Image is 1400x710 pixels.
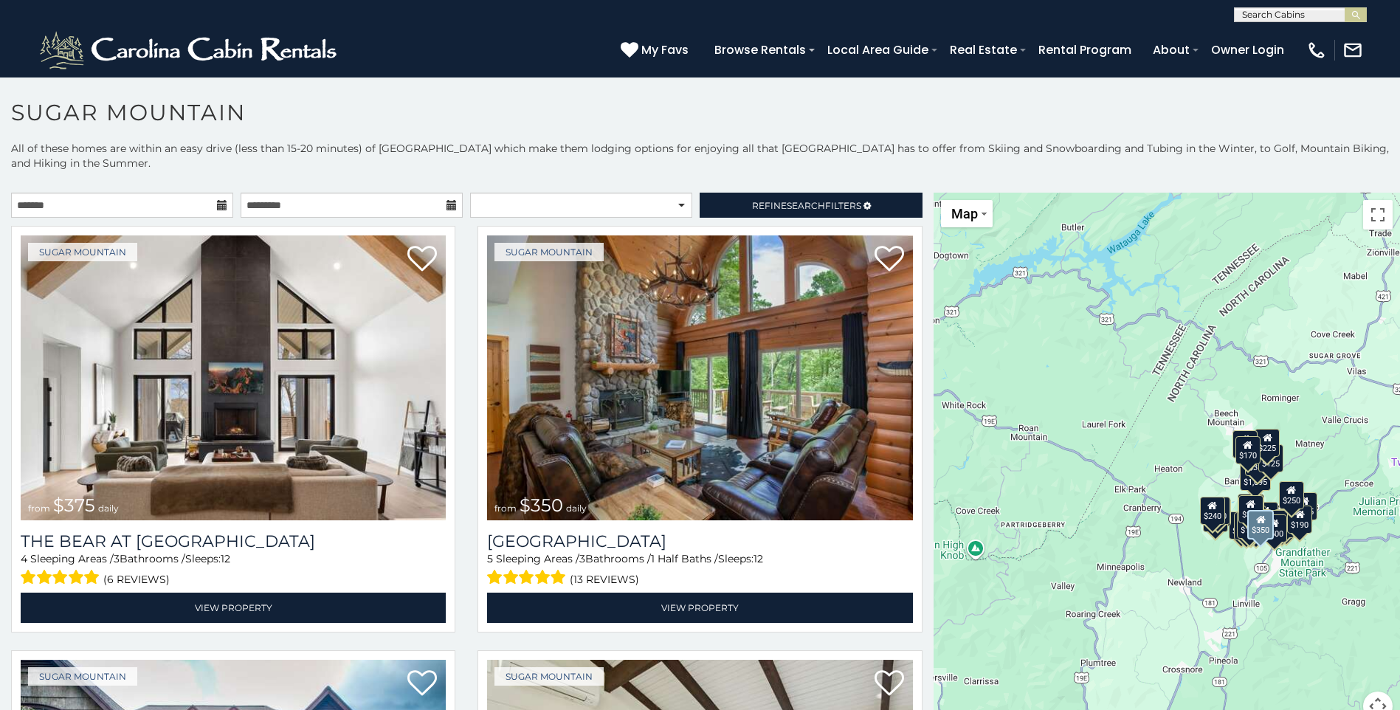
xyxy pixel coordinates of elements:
div: $300 [1238,495,1263,523]
button: Change map style [941,200,993,227]
div: $190 [1287,506,1312,534]
a: Sugar Mountain [494,667,604,686]
div: $350 [1247,510,1274,540]
button: Toggle fullscreen view [1363,200,1393,230]
span: daily [566,503,587,514]
a: My Favs [621,41,692,60]
span: (6 reviews) [103,570,170,589]
div: $500 [1262,514,1287,542]
a: Local Area Guide [820,37,936,63]
img: mail-regular-white.png [1342,40,1363,61]
div: $225 [1255,429,1280,457]
div: $170 [1235,436,1261,464]
span: $350 [520,494,563,516]
span: daily [98,503,119,514]
a: Sugar Mountain [494,243,604,261]
a: Owner Login [1204,37,1292,63]
span: (13 reviews) [570,570,639,589]
div: $175 [1237,511,1262,539]
a: Browse Rentals [707,37,813,63]
a: Add to favorites [875,244,904,275]
div: $265 [1238,494,1263,522]
a: from $375 daily [21,235,446,520]
span: $375 [53,494,95,516]
img: 1714398141_thumbnail.jpeg [487,235,912,520]
a: [GEOGRAPHIC_DATA] [487,531,912,551]
div: $155 [1234,512,1259,540]
div: $155 [1292,492,1317,520]
img: 1714387646_thumbnail.jpeg [21,235,446,520]
h3: Grouse Moor Lodge [487,531,912,551]
span: from [494,503,517,514]
a: Real Estate [942,37,1024,63]
a: Sugar Mountain [28,243,137,261]
div: Sleeping Areas / Bathrooms / Sleeps: [487,551,912,589]
span: 3 [114,552,120,565]
a: RefineSearchFilters [700,193,922,218]
div: $1,095 [1239,463,1270,491]
div: $210 [1205,497,1230,525]
span: Map [951,206,978,221]
a: Add to favorites [407,244,437,275]
a: Rental Program [1031,37,1139,63]
div: $190 [1238,494,1263,522]
div: $250 [1278,481,1303,509]
div: $200 [1252,502,1277,530]
div: $240 [1199,497,1224,525]
img: phone-regular-white.png [1306,40,1327,61]
a: About [1145,37,1197,63]
span: Refine Filters [752,200,861,211]
span: 5 [487,552,493,565]
span: 12 [221,552,230,565]
div: $195 [1269,510,1294,538]
div: $125 [1258,444,1283,472]
span: from [28,503,50,514]
h3: The Bear At Sugar Mountain [21,531,446,551]
a: View Property [487,593,912,623]
span: 3 [579,552,585,565]
a: Add to favorites [875,669,904,700]
div: $225 [1206,498,1231,526]
span: My Favs [641,41,689,59]
a: Sugar Mountain [28,667,137,686]
span: 4 [21,552,27,565]
a: Add to favorites [407,669,437,700]
div: $240 [1232,430,1258,458]
a: The Bear At [GEOGRAPHIC_DATA] [21,531,446,551]
a: View Property [21,593,446,623]
div: Sleeping Areas / Bathrooms / Sleeps: [21,551,446,589]
span: 12 [754,552,763,565]
span: 1 Half Baths / [651,552,718,565]
span: Search [787,200,825,211]
img: White-1-2.png [37,28,343,72]
a: from $350 daily [487,235,912,520]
